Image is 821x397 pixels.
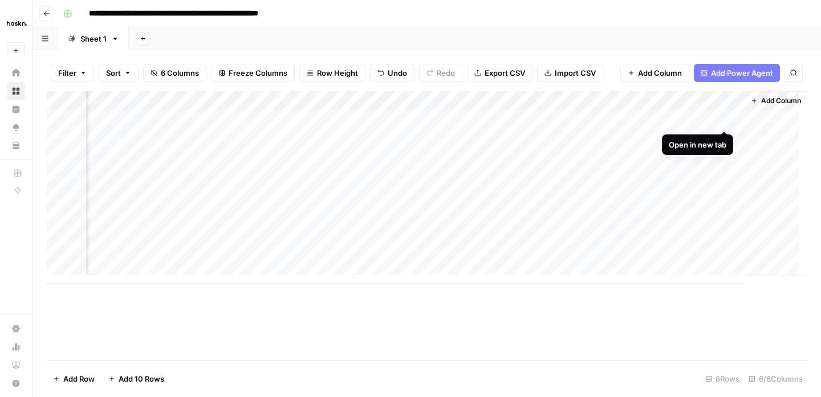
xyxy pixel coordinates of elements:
a: Opportunities [7,118,25,137]
button: Undo [370,64,414,82]
div: 8 Rows [701,370,744,388]
button: Redo [419,64,462,82]
button: Row Height [299,64,365,82]
span: Filter [58,67,76,79]
button: Add 10 Rows [101,370,171,388]
span: Add 10 Rows [119,373,164,384]
a: Settings [7,320,25,338]
span: Add Column [638,67,682,79]
a: Insights [7,100,25,118]
img: Haskn Logo [7,13,27,34]
span: Add Row [63,373,95,384]
button: Help + Support [7,374,25,392]
button: Import CSV [537,64,603,82]
div: 6/6 Columns [744,370,807,388]
span: Sort [106,67,121,79]
a: Usage [7,338,25,356]
div: Open in new tab [669,139,726,150]
button: Workspace: Haskn [7,9,25,38]
a: Browse [7,82,25,100]
span: Undo [388,67,407,79]
span: Freeze Columns [229,67,287,79]
span: Redo [437,67,455,79]
button: Sort [99,64,139,82]
span: Row Height [317,67,358,79]
button: Add Row [46,370,101,388]
span: Add Column [761,96,801,106]
button: Export CSV [467,64,533,82]
a: Learning Hub [7,356,25,374]
button: Add Power Agent [694,64,780,82]
button: Filter [51,64,94,82]
span: Import CSV [555,67,596,79]
a: Sheet 1 [58,27,129,50]
button: Add Column [746,93,806,108]
span: Add Power Agent [711,67,773,79]
span: Export CSV [485,67,525,79]
span: 6 Columns [161,67,199,79]
a: Home [7,64,25,82]
button: Add Column [620,64,689,82]
a: Your Data [7,137,25,155]
button: Freeze Columns [211,64,295,82]
button: 6 Columns [143,64,206,82]
div: Sheet 1 [80,33,107,44]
